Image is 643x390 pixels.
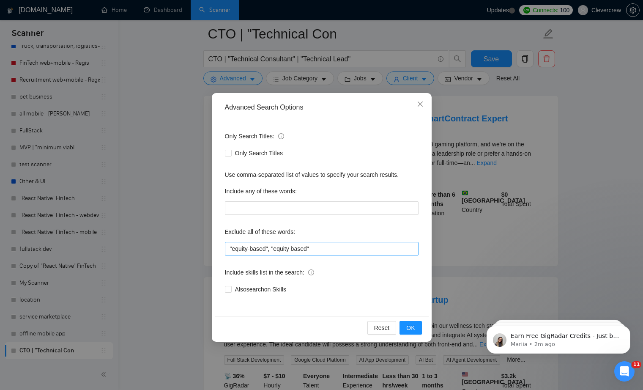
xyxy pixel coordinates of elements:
[409,93,432,116] button: Close
[399,321,421,335] button: OK
[406,323,415,332] span: OK
[417,101,424,107] span: close
[232,285,290,294] span: Also search on Skills
[225,268,314,277] span: Include skills list in the search:
[308,269,314,275] span: info-circle
[225,225,296,239] label: Exclude all of these words:
[367,321,397,335] button: Reset
[474,308,643,367] iframe: Intercom notifications message
[225,184,297,198] label: Include any of these words:
[225,132,284,141] span: Only Search Titles:
[225,103,419,112] div: Advanced Search Options
[374,323,390,332] span: Reset
[225,170,419,179] div: Use comma-separated list of values to specify your search results.
[632,361,641,368] span: 11
[278,133,284,139] span: info-circle
[232,148,287,158] span: Only Search Titles
[614,361,635,382] iframe: Intercom live chat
